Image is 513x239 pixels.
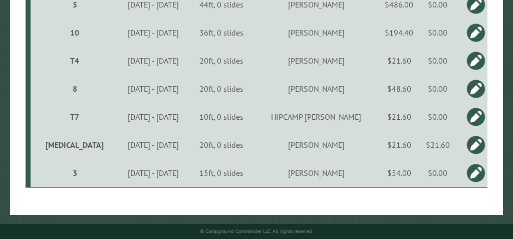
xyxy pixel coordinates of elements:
div: T7 [35,112,115,122]
td: $21.60 [379,103,419,131]
td: $0.00 [419,159,456,187]
div: [DATE] - [DATE] [118,84,188,94]
td: [PERSON_NAME] [253,47,379,75]
td: $21.60 [419,131,456,159]
td: $48.60 [379,75,419,103]
td: [PERSON_NAME] [253,19,379,47]
td: $0.00 [419,103,456,131]
td: 10ft, 0 slides [190,103,253,131]
td: $0.00 [419,75,456,103]
div: [DATE] - [DATE] [118,28,188,38]
td: 20ft, 0 slides [190,75,253,103]
div: 10 [35,28,115,38]
td: $0.00 [419,47,456,75]
td: $194.40 [379,19,419,47]
td: $21.60 [379,47,419,75]
div: [DATE] - [DATE] [118,140,188,150]
td: [PERSON_NAME] [253,75,379,103]
td: 36ft, 0 slides [190,19,253,47]
td: HIPCAMP [PERSON_NAME] [253,103,379,131]
div: 3 [35,168,115,178]
div: T4 [35,56,115,66]
td: 15ft, 0 slides [190,159,253,187]
div: [DATE] - [DATE] [118,112,188,122]
td: $0.00 [419,19,456,47]
td: 20ft, 0 slides [190,47,253,75]
div: [DATE] - [DATE] [118,168,188,178]
div: 8 [35,84,115,94]
td: [PERSON_NAME] [253,131,379,159]
td: $21.60 [379,131,419,159]
td: [PERSON_NAME] [253,159,379,187]
small: © Campground Commander LLC. All rights reserved. [200,228,313,234]
td: 20ft, 0 slides [190,131,253,159]
div: [DATE] - [DATE] [118,56,188,66]
td: $54.00 [379,159,419,187]
div: [MEDICAL_DATA] [35,140,115,150]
